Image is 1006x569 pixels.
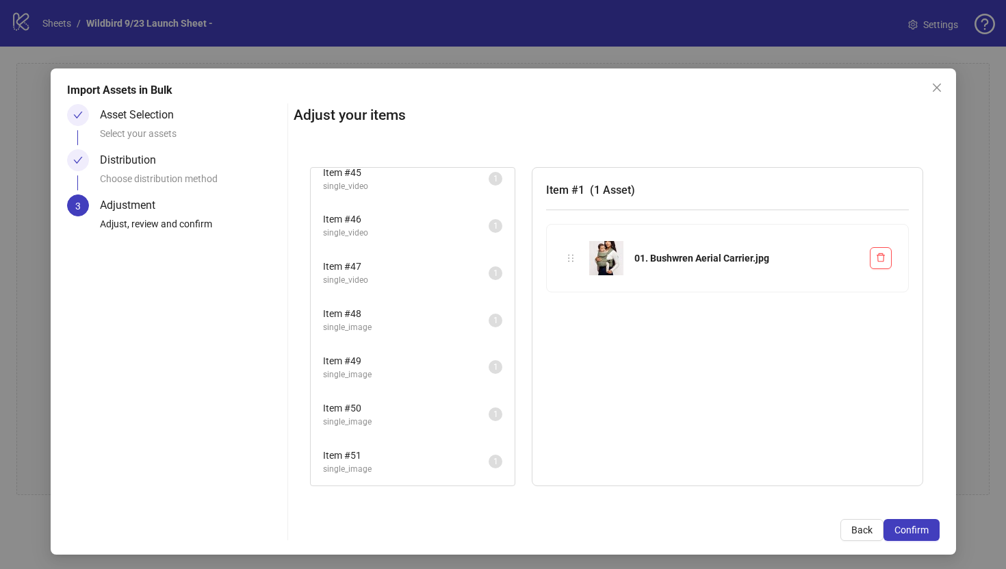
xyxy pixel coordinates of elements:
div: holder [563,251,578,266]
button: Close [926,77,948,99]
span: Confirm [894,524,929,535]
span: 1 [493,409,498,419]
sup: 1 [489,172,502,186]
div: Asset Selection [100,104,185,126]
span: single_image [323,368,489,381]
button: Delete [870,247,892,269]
span: Item # 47 [323,259,489,274]
h2: Adjust your items [294,104,940,127]
span: 1 [493,221,498,231]
span: Item # 45 [323,165,489,180]
span: Item # 49 [323,353,489,368]
span: Back [851,524,873,535]
div: Import Assets in Bulk [67,82,940,99]
span: 1 [493,268,498,278]
sup: 1 [489,266,502,280]
span: close [931,82,942,93]
span: Item # 51 [323,448,489,463]
div: Choose distribution method [100,171,283,194]
div: Adjust, review and confirm [100,216,283,240]
div: Distribution [100,149,167,171]
span: single_video [323,274,489,287]
span: 1 [493,362,498,372]
span: Item # 48 [323,306,489,321]
span: 1 [493,174,498,184]
div: 01. Bushwren Aerial Carrier.jpg [634,251,859,266]
span: 1 [493,316,498,325]
span: check [73,110,83,120]
sup: 1 [489,407,502,421]
span: Item # 46 [323,212,489,227]
span: single_image [323,321,489,334]
span: ( 1 Asset ) [590,184,635,197]
span: single_image [323,416,489,429]
span: 1 [493,457,498,466]
sup: 1 [489,314,502,327]
h3: Item # 1 [546,181,909,199]
span: single_image [323,463,489,476]
span: single_video [323,227,489,240]
span: delete [876,253,886,262]
img: 01. Bushwren Aerial Carrier.jpg [589,241,623,275]
span: 3 [75,201,81,212]
button: Back [840,519,884,541]
span: check [73,155,83,165]
sup: 1 [489,455,502,468]
button: Confirm [884,519,940,541]
span: Item # 50 [323,401,489,416]
span: holder [566,253,576,263]
sup: 1 [489,360,502,374]
sup: 1 [489,219,502,233]
div: Adjustment [100,194,166,216]
div: Select your assets [100,126,283,149]
span: single_video [323,180,489,193]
